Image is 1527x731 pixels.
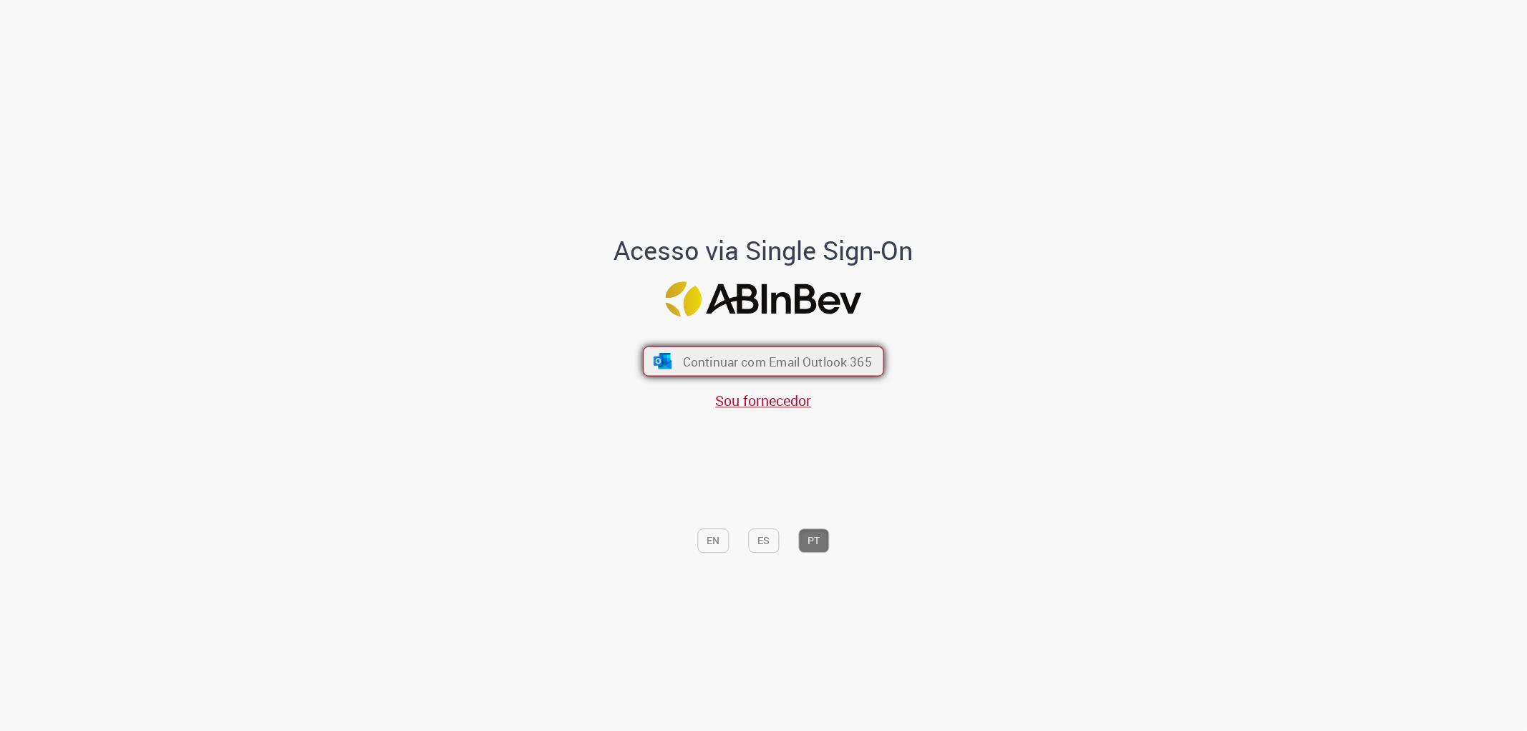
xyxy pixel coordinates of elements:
[698,528,729,553] button: EN
[666,282,862,317] img: Logo ABInBev
[716,391,812,410] a: Sou fornecedor
[652,353,673,369] img: ícone Azure/Microsoft 360
[749,528,780,553] button: ES
[799,528,830,553] button: PT
[683,353,872,369] span: Continuar com Email Outlook 365
[565,236,962,265] h1: Acesso via Single Sign-On
[643,346,884,376] button: ícone Azure/Microsoft 360 Continuar com Email Outlook 365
